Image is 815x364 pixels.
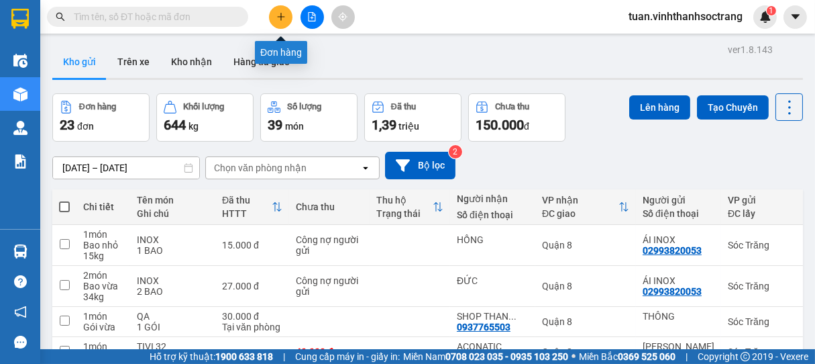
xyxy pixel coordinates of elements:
[83,240,123,251] div: Bao nhỏ
[14,306,27,318] span: notification
[457,234,529,245] div: HỒNG
[643,311,714,322] div: THÔNG
[296,201,363,212] div: Chưa thu
[535,189,636,225] th: Toggle SortBy
[457,193,529,204] div: Người nhận
[618,8,753,25] span: tuan.vinhthanhsoctrang
[287,102,321,111] div: Số lượng
[728,347,815,357] div: Sóc Trăng
[376,208,433,219] div: Trạng thái
[370,189,450,225] th: Toggle SortBy
[457,341,529,352] div: ACONATIC
[741,352,750,361] span: copyright
[728,240,815,251] div: Sóc Trăng
[643,245,702,256] div: 02993820053
[137,286,209,297] div: 2 BAO
[769,6,773,15] span: 1
[728,208,804,219] div: ĐC lấy
[468,93,565,142] button: Chưa thu150.000đ
[398,121,419,132] span: triệu
[222,240,282,251] div: 15.000 đ
[214,161,307,175] div: Chọn văn phòng nhận
[276,12,286,21] span: plus
[618,351,675,362] strong: 0369 525 060
[457,322,510,332] div: 0937765503
[83,291,123,302] div: 34 kg
[629,95,690,120] button: Lên hàng
[457,275,529,286] div: ĐỨC
[457,210,529,220] div: Số điện thoại
[542,208,618,219] div: ĐC giao
[542,347,629,357] div: Quận 8
[188,121,199,132] span: kg
[643,208,714,219] div: Số điện thoại
[79,102,116,111] div: Đơn hàng
[301,5,324,29] button: file-add
[296,347,363,357] div: 40.000 đ
[445,351,568,362] strong: 0708 023 035 - 0935 103 250
[11,9,29,29] img: logo-vxr
[296,234,363,256] div: Công nợ người gửi
[222,281,282,291] div: 27.000 đ
[376,195,433,206] div: Thu hộ
[74,9,232,24] input: Tìm tên, số ĐT hoặc mã đơn
[222,322,282,332] div: Tại văn phòng
[403,349,568,364] span: Miền Nam
[150,349,273,364] span: Hỗ trợ kỹ thuật:
[338,12,347,21] span: aim
[579,349,675,364] span: Miền Bắc
[364,93,461,142] button: Đã thu1,39 triệu
[495,102,529,111] div: Chưa thu
[307,12,317,21] span: file-add
[572,354,576,359] span: ⚪️
[137,311,209,322] div: QA
[372,117,396,133] span: 1,39
[385,152,455,179] button: Bộ lọc
[13,121,28,135] img: warehouse-icon
[83,311,123,322] div: 1 món
[156,93,254,142] button: Khối lượng644kg
[728,42,773,57] div: ver 1.8.143
[83,270,123,281] div: 2 món
[790,11,802,23] span: caret-down
[7,90,16,99] span: environment
[137,234,209,245] div: INOX
[542,195,618,206] div: VP nhận
[295,349,400,364] span: Cung cấp máy in - giấy in:
[767,6,776,15] sup: 1
[222,311,282,322] div: 30.000 đ
[52,46,107,78] button: Kho gửi
[508,311,517,322] span: ...
[83,201,123,212] div: Chi tiết
[53,157,199,179] input: Select a date range.
[260,93,358,142] button: Số lượng39món
[215,189,289,225] th: Toggle SortBy
[7,73,93,87] li: VP Sóc Trăng
[83,341,123,352] div: 1 món
[83,322,123,332] div: Gói vừa
[93,90,102,99] span: environment
[697,95,769,120] button: Tạo Chuyến
[14,275,27,288] span: question-circle
[7,7,195,57] li: Vĩnh Thành (Sóc Trăng)
[296,275,363,297] div: Công nợ người gửi
[457,311,529,322] div: SHOP THANH GÁI
[60,117,74,133] span: 23
[164,117,186,133] span: 644
[783,5,807,29] button: caret-down
[137,322,209,332] div: 1 GÓI
[52,93,150,142] button: Đơn hàng23đơn
[686,349,688,364] span: |
[13,154,28,169] img: solution-icon
[137,208,209,219] div: Ghi chú
[160,46,223,78] button: Kho nhận
[223,46,301,78] button: Hàng đã giao
[283,349,285,364] span: |
[728,281,815,291] div: Sóc Trăng
[222,208,272,219] div: HTTT
[643,195,714,206] div: Người gửi
[137,275,209,286] div: INOX
[83,229,123,240] div: 1 món
[7,7,54,54] img: logo.jpg
[83,281,123,291] div: Bao vừa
